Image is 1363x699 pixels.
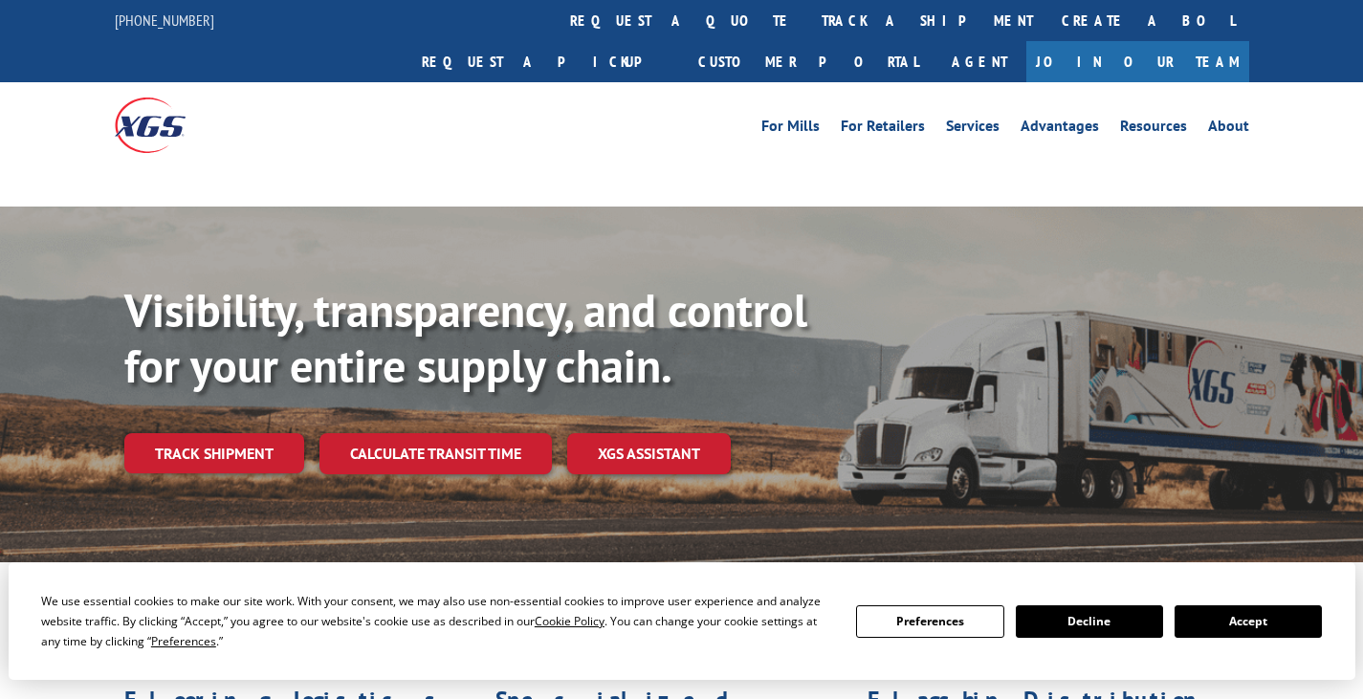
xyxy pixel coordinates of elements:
button: Accept [1175,605,1322,638]
button: Decline [1016,605,1163,638]
a: Request a pickup [407,41,684,82]
a: For Retailers [841,119,925,140]
a: Calculate transit time [319,433,552,474]
div: Cookie Consent Prompt [9,562,1355,680]
span: Cookie Policy [535,613,605,629]
a: For Mills [761,119,820,140]
a: Join Our Team [1026,41,1249,82]
a: Customer Portal [684,41,933,82]
a: Track shipment [124,433,304,473]
div: We use essential cookies to make our site work. With your consent, we may also use non-essential ... [41,591,833,651]
a: Services [946,119,1000,140]
span: Preferences [151,633,216,649]
b: Visibility, transparency, and control for your entire supply chain. [124,280,807,395]
a: About [1208,119,1249,140]
a: XGS ASSISTANT [567,433,731,474]
a: [PHONE_NUMBER] [115,11,214,30]
a: Advantages [1021,119,1099,140]
button: Preferences [856,605,1003,638]
a: Agent [933,41,1026,82]
a: Resources [1120,119,1187,140]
